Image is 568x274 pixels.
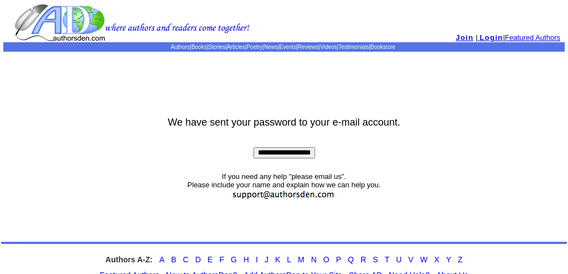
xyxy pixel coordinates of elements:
[480,33,503,42] span: Login
[171,255,176,264] a: B
[191,44,207,50] a: Books
[229,189,339,201] img: support.jpg
[227,44,245,50] a: Articles
[187,172,381,202] font: If you need any help "please email us". Please include your name and explain how we can help you.
[320,44,337,50] a: Videos
[476,33,560,42] font: | |
[373,255,378,264] a: S
[219,255,224,264] a: F
[396,255,402,264] a: U
[420,255,427,264] a: W
[361,255,366,264] a: R
[298,255,305,264] a: M
[298,44,319,50] a: Reviews
[171,44,190,50] a: Authors
[371,44,395,50] a: Bookstore
[246,44,262,50] a: Poetry
[168,117,400,128] font: We have sent your password to your e-mail account.
[458,255,463,264] a: Z
[348,255,354,264] a: Q
[231,255,237,264] a: G
[323,255,329,264] a: O
[3,44,565,50] p: | | | | | | | | | |
[408,255,413,264] a: V
[256,255,258,264] a: I
[208,44,225,50] a: Stories
[195,255,201,264] a: D
[446,255,451,264] a: Y
[280,44,297,50] a: Events
[478,33,503,42] a: Login
[275,255,280,264] a: K
[264,44,278,50] a: News
[505,33,560,42] a: Featured Authors
[207,255,212,264] a: E
[434,255,439,264] a: X
[338,44,369,50] a: Testimonials
[159,255,164,264] a: A
[105,255,153,264] strong: Authors A-Z:
[384,255,389,264] a: T
[311,255,317,264] a: N
[183,255,189,264] a: C
[265,255,268,264] a: J
[287,255,291,264] a: L
[244,255,249,264] a: H
[456,33,474,42] a: Join
[14,3,250,42] img: logo.gif
[336,255,341,264] a: P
